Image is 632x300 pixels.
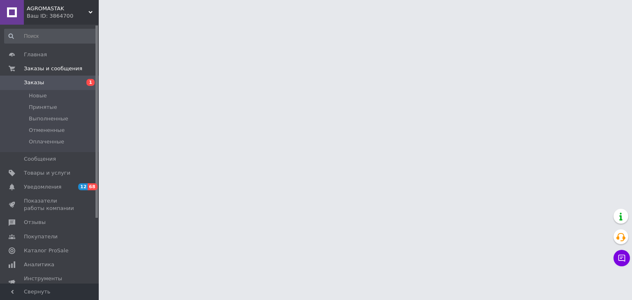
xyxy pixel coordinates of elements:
[24,275,76,290] span: Инструменты вебмастера и SEO
[29,138,64,145] span: Оплаченные
[24,155,56,163] span: Сообщения
[24,233,58,240] span: Покупатели
[24,183,61,191] span: Уведомления
[29,115,68,122] span: Выполненные
[24,247,68,254] span: Каталог ProSale
[24,65,82,72] span: Заказы и сообщения
[29,92,47,99] span: Новые
[24,169,70,177] span: Товары и услуги
[86,79,95,86] span: 1
[29,127,65,134] span: Отмененные
[88,183,97,190] span: 68
[4,29,97,44] input: Поиск
[27,5,88,12] span: AGROMASTAK
[613,250,630,266] button: Чат с покупателем
[24,197,76,212] span: Показатели работы компании
[27,12,99,20] div: Ваш ID: 3864700
[78,183,88,190] span: 12
[24,51,47,58] span: Главная
[24,219,46,226] span: Отзывы
[29,104,57,111] span: Принятые
[24,261,54,268] span: Аналитика
[24,79,44,86] span: Заказы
